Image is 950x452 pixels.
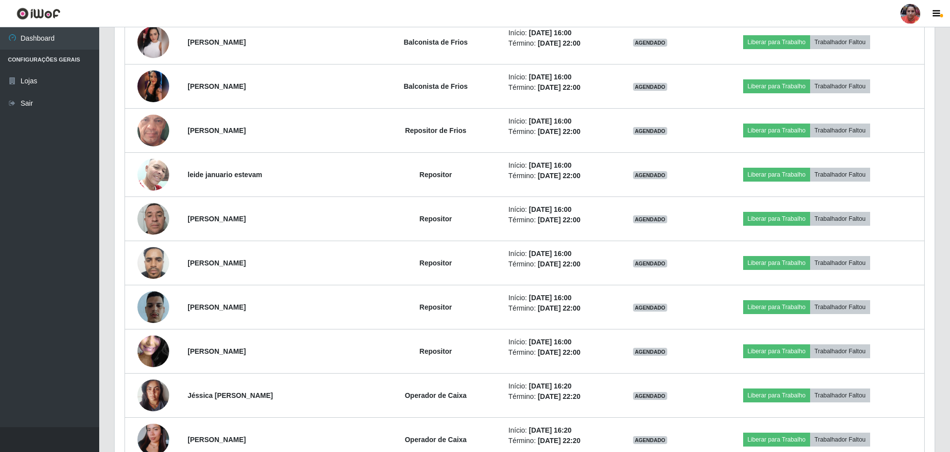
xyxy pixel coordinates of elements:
[137,26,169,58] img: 1757024966561.jpeg
[529,117,571,125] time: [DATE] 16:00
[508,425,605,436] li: Início:
[529,382,571,390] time: [DATE] 16:20
[508,337,605,347] li: Início:
[743,388,810,402] button: Liberar para Trabalho
[405,391,467,399] strong: Operador de Caixa
[508,215,605,225] li: Término:
[810,388,870,402] button: Trabalhador Faltou
[810,35,870,49] button: Trabalhador Faltou
[508,171,605,181] li: Término:
[188,259,246,267] strong: [PERSON_NAME]
[508,259,605,269] li: Término:
[810,256,870,270] button: Trabalhador Faltou
[405,436,467,444] strong: Operador de Caixa
[16,7,61,20] img: CoreUI Logo
[743,79,810,93] button: Liberar para Trabalho
[420,347,452,355] strong: Repositor
[508,116,605,127] li: Início:
[137,242,169,284] img: 1735509810384.jpeg
[508,127,605,137] li: Término:
[188,391,273,399] strong: Jéssica [PERSON_NAME]
[508,436,605,446] li: Término:
[538,83,580,91] time: [DATE] 22:00
[529,338,571,346] time: [DATE] 16:00
[538,128,580,135] time: [DATE] 22:00
[188,127,246,134] strong: [PERSON_NAME]
[188,82,246,90] strong: [PERSON_NAME]
[810,212,870,226] button: Trabalhador Faltou
[633,83,668,91] span: AGENDADO
[633,127,668,135] span: AGENDADO
[137,316,169,387] img: 1746055016214.jpeg
[137,374,169,416] img: 1725457608338.jpeg
[508,391,605,402] li: Término:
[633,348,668,356] span: AGENDADO
[810,168,870,182] button: Trabalhador Faltou
[538,172,580,180] time: [DATE] 22:00
[743,124,810,137] button: Liberar para Trabalho
[404,82,468,90] strong: Balconista de Frios
[508,72,605,82] li: Início:
[508,38,605,49] li: Término:
[538,437,580,445] time: [DATE] 22:20
[508,204,605,215] li: Início:
[538,304,580,312] time: [DATE] 22:00
[538,260,580,268] time: [DATE] 22:00
[420,215,452,223] strong: Repositor
[529,250,571,258] time: [DATE] 16:00
[529,426,571,434] time: [DATE] 16:20
[188,303,246,311] strong: [PERSON_NAME]
[529,29,571,37] time: [DATE] 16:00
[538,216,580,224] time: [DATE] 22:00
[633,171,668,179] span: AGENDADO
[743,256,810,270] button: Liberar para Trabalho
[810,433,870,447] button: Trabalhador Faltou
[508,28,605,38] li: Início:
[137,288,169,326] img: 1744377208057.jpeg
[633,259,668,267] span: AGENDADO
[538,392,580,400] time: [DATE] 22:20
[633,39,668,47] span: AGENDADO
[633,436,668,444] span: AGENDADO
[529,205,571,213] time: [DATE] 16:00
[743,344,810,358] button: Liberar para Trabalho
[633,392,668,400] span: AGENDADO
[508,347,605,358] li: Término:
[188,38,246,46] strong: [PERSON_NAME]
[508,160,605,171] li: Início:
[508,381,605,391] li: Início:
[743,433,810,447] button: Liberar para Trabalho
[529,294,571,302] time: [DATE] 16:00
[810,79,870,93] button: Trabalhador Faltou
[137,95,169,166] img: 1725533937755.jpeg
[743,35,810,49] button: Liberar para Trabalho
[538,39,580,47] time: [DATE] 22:00
[188,436,246,444] strong: [PERSON_NAME]
[137,153,169,195] img: 1755915941473.jpeg
[633,304,668,312] span: AGENDADO
[420,303,452,311] strong: Repositor
[810,124,870,137] button: Trabalhador Faltou
[508,293,605,303] li: Início:
[538,348,580,356] time: [DATE] 22:00
[508,249,605,259] li: Início:
[137,51,169,122] img: 1745291755814.jpeg
[188,215,246,223] strong: [PERSON_NAME]
[743,212,810,226] button: Liberar para Trabalho
[420,171,452,179] strong: Repositor
[529,73,571,81] time: [DATE] 16:00
[743,300,810,314] button: Liberar para Trabalho
[508,82,605,93] li: Término:
[420,259,452,267] strong: Repositor
[810,344,870,358] button: Trabalhador Faltou
[404,38,468,46] strong: Balconista de Frios
[743,168,810,182] button: Liberar para Trabalho
[810,300,870,314] button: Trabalhador Faltou
[405,127,466,134] strong: Repositor de Frios
[508,303,605,314] li: Término:
[137,197,169,240] img: 1724708797477.jpeg
[188,347,246,355] strong: [PERSON_NAME]
[529,161,571,169] time: [DATE] 16:00
[188,171,262,179] strong: leide januario estevam
[633,215,668,223] span: AGENDADO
